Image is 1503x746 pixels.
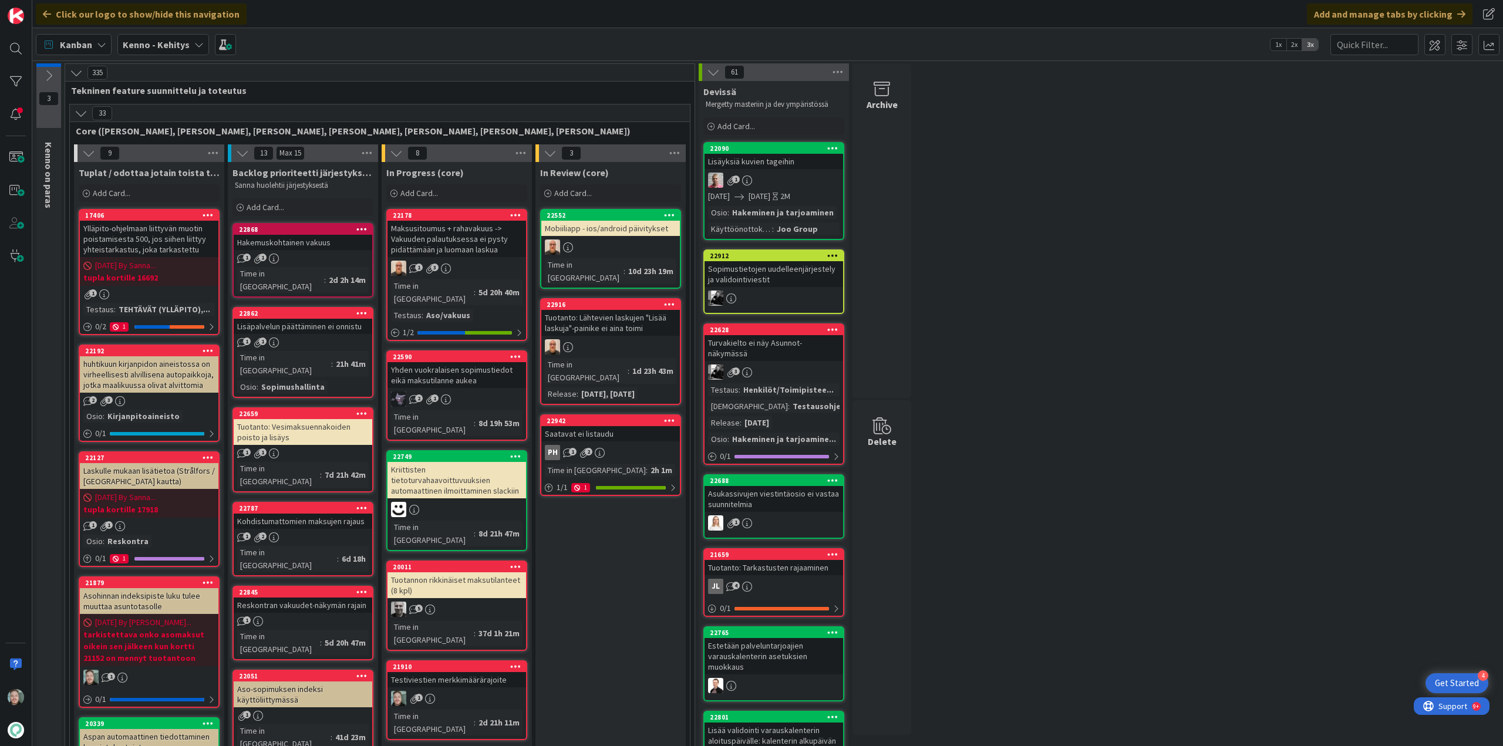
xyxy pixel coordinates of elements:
div: MK [387,261,526,276]
span: 1 [259,254,267,261]
div: 0/1 [705,601,843,616]
div: 37d 1h 21m [476,627,523,640]
div: 22590Yhden vuokralaisen sopimustiedot eikä maksutilanne aukea [387,352,526,388]
div: 22659 [239,410,372,418]
div: Lisäyksiä kuvien tageihin [705,154,843,169]
span: 1 [259,337,267,345]
img: Visit kanbanzone.com [8,8,24,24]
span: 1 [107,673,115,680]
div: 0/1 [80,692,218,707]
b: Kenno - Kehitys [123,39,190,50]
span: 4 [732,582,740,589]
div: Hakemuskohtainen vakuus [234,235,372,250]
img: VP [708,678,723,693]
span: [DATE] By [PERSON_NAME]... [95,616,191,629]
div: 22801 [705,712,843,723]
div: Ylläpito-ohjelmaan liittyvän muotin poistamisesta 500, jos siihen liittyy yhteistarkastus, joka t... [80,221,218,257]
div: JL [708,579,723,594]
div: Osio [83,410,103,423]
div: 21659Tuotanto: Tarkastusten rajaaminen [705,549,843,575]
div: 21910 [393,663,526,671]
div: 22787Kohdistumattomien maksujen rajaus [234,503,372,529]
div: 5d 20h 47m [322,636,369,649]
div: 22868 [239,225,372,234]
span: Add Card... [93,188,130,198]
div: 0/21 [80,319,218,334]
span: 1 / 2 [403,326,414,339]
span: Add Card... [247,202,284,212]
div: 17406Ylläpito-ohjelmaan liittyvän muotin poistamisesta 500, jos siihen liittyy yhteistarkastus, j... [80,210,218,257]
div: 22942 [541,416,680,426]
span: 0 / 1 [95,693,106,706]
span: 1 [89,521,97,529]
div: [DATE] [742,416,772,429]
img: MK [545,339,560,355]
div: LM [387,391,526,407]
img: JH [391,602,406,617]
a: 22845Reskontran vakuudet-näkymän rajainTime in [GEOGRAPHIC_DATA]:5d 20h 47m [232,586,373,660]
div: 21910 [387,661,526,672]
div: 22765 [705,627,843,638]
div: 1/11 [541,480,680,495]
div: 22942Saatavat ei listaudu [541,416,680,441]
div: 22688 [705,475,843,486]
span: : [320,636,322,649]
div: 22765 [710,629,843,637]
img: HJ [708,173,723,188]
div: 22051Aso-sopimuksen indeksi käyttöliittymässä [234,671,372,707]
div: 22192huhtikuun kirjanpidon aineistossa on virheellisesti alvillisena autopaikkoja, jotka maalikuu... [80,346,218,393]
div: Tuotanto: Vesimaksuennakoiden poisto ja lisäys [234,419,372,445]
span: : [103,535,105,548]
div: HJ [705,173,843,188]
span: : [331,357,333,370]
span: Add Card... [717,121,755,131]
div: Testausohjeet... [790,400,860,413]
a: 22749Kriittisten tietoturvahaavoittuvuuksien automaattinen ilmoittaminen slackiinMHTime in [GEOGR... [386,450,527,551]
div: PH [541,445,680,460]
div: Aso/vakuus [423,309,473,322]
div: 21h 41m [333,357,369,370]
div: Time in [GEOGRAPHIC_DATA] [391,710,474,735]
span: 1 [105,521,113,529]
span: : [474,527,476,540]
div: 22868Hakemuskohtainen vakuus [234,224,372,250]
span: 1 [89,289,97,297]
div: Osio [708,206,727,219]
div: Osio [83,535,103,548]
div: Kohdistumattomien maksujen rajaus [234,514,372,529]
div: Time in [GEOGRAPHIC_DATA] [545,464,646,477]
div: 20011Tuotannon rikkinäiset maksutilanteet (8 kpl) [387,562,526,598]
div: Hakeminen ja tarjoaminen [729,206,837,219]
div: Open Get Started checklist, remaining modules: 4 [1426,673,1488,693]
div: 22628 [705,325,843,335]
div: 22628 [710,326,843,334]
div: 1 [571,483,590,492]
span: 1 / 1 [557,481,568,494]
a: 22127Laskulle mukaan lisätietoa (Strålfors / [GEOGRAPHIC_DATA] kautta)[DATE] By Sanna...tupla kor... [79,451,220,567]
div: Estetään palveluntarjoajien varauskalenterin asetuksien muokkaus [705,638,843,674]
div: Osio [708,433,727,445]
div: 21879 [80,578,218,588]
div: 2h 1m [648,464,675,477]
div: 22127 [80,453,218,463]
div: 21659 [710,551,843,559]
span: : [474,716,476,729]
div: 22765Estetään palveluntarjoajien varauskalenterin asetuksien muokkaus [705,627,843,674]
div: 22916 [547,301,680,309]
div: 22868 [234,224,372,235]
span: : [257,380,258,393]
span: [DATE] [708,190,730,202]
span: 0 / 2 [95,320,106,333]
div: Testiviestien merkkimäärärajoite [387,672,526,687]
span: 1 [415,694,423,701]
span: 2 [259,532,267,540]
div: 20011 [387,562,526,572]
div: 22912 [705,251,843,261]
a: 22912Sopimustietojen uudelleenjärjestely ja validointiviestitKM [703,249,844,314]
div: Testaus [83,303,114,316]
span: [DATE] [749,190,770,202]
div: 1 [110,554,129,563]
input: Quick Filter... [1330,34,1418,55]
div: 22862Lisäpalvelun päättäminen ei onnistu [234,308,372,334]
div: PH [545,445,560,460]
